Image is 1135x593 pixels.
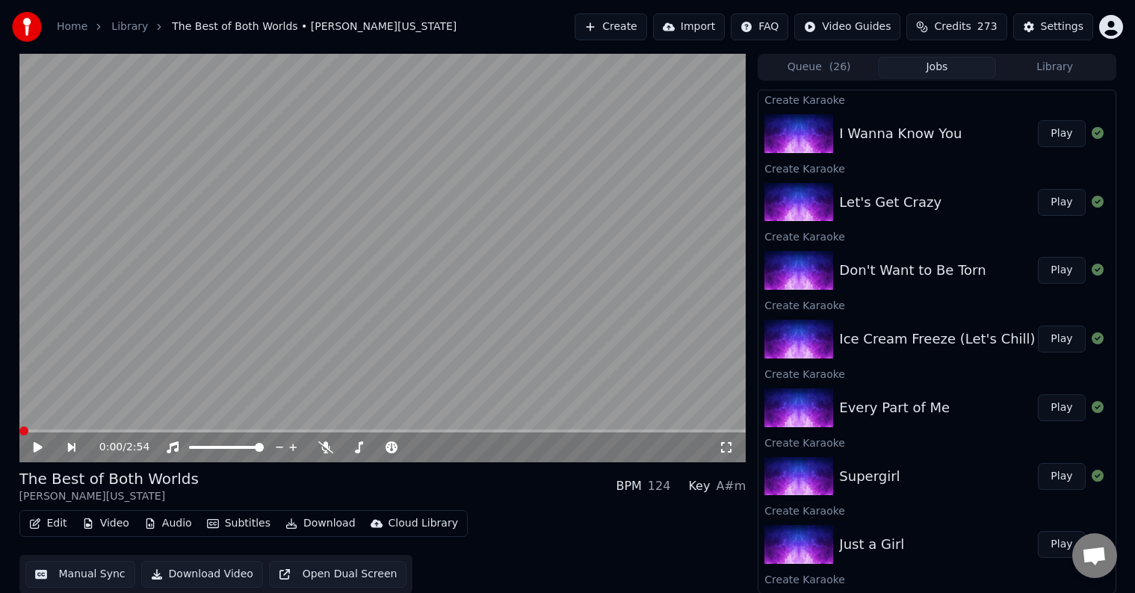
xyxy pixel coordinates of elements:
a: Open chat [1072,533,1117,578]
div: Create Karaoke [758,90,1115,108]
div: 124 [648,477,671,495]
div: / [99,440,135,455]
span: The Best of Both Worlds • [PERSON_NAME][US_STATE] [172,19,457,34]
div: BPM [616,477,641,495]
div: Just a Girl [839,534,904,555]
div: Every Part of Me [839,397,950,418]
button: Open Dual Screen [269,561,407,588]
div: Let's Get Crazy [839,192,941,213]
div: Create Karaoke [758,570,1115,588]
div: Create Karaoke [758,227,1115,245]
button: Play [1038,531,1085,558]
button: Library [996,57,1114,78]
a: Home [57,19,87,34]
div: I Wanna Know You [839,123,962,144]
div: Settings [1041,19,1083,34]
div: [PERSON_NAME][US_STATE] [19,489,199,504]
div: The Best of Both Worlds [19,468,199,489]
button: Import [653,13,725,40]
span: ( 26 ) [829,60,851,75]
button: Create [575,13,647,40]
button: Play [1038,257,1085,284]
div: Create Karaoke [758,364,1115,382]
button: Settings [1013,13,1093,40]
span: 273 [977,19,998,34]
button: Queue [760,57,878,78]
button: Edit [23,513,73,534]
button: Play [1038,189,1085,216]
button: Play [1038,394,1085,421]
span: Credits [934,19,971,34]
button: Manual Sync [25,561,135,588]
div: Key [688,477,710,495]
button: Play [1038,326,1085,353]
a: Library [111,19,148,34]
button: Jobs [878,57,996,78]
button: Audio [138,513,198,534]
nav: breadcrumb [57,19,457,34]
div: Create Karaoke [758,296,1115,314]
button: FAQ [731,13,788,40]
img: youka [12,12,42,42]
div: Create Karaoke [758,501,1115,519]
span: 0:00 [99,440,123,455]
button: Download [279,513,362,534]
div: Create Karaoke [758,433,1115,451]
div: Supergirl [839,466,900,487]
div: A#m [716,477,746,495]
button: Subtitles [201,513,276,534]
button: Play [1038,120,1085,147]
button: Video Guides [794,13,900,40]
div: Create Karaoke [758,159,1115,177]
button: Play [1038,463,1085,490]
span: 2:54 [126,440,149,455]
div: Cloud Library [389,516,458,531]
div: Don't Want to Be Torn [839,260,986,281]
div: Ice Cream Freeze (Let's Chill) [839,329,1035,350]
button: Video [76,513,135,534]
button: Credits273 [906,13,1006,40]
button: Download Video [141,561,263,588]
